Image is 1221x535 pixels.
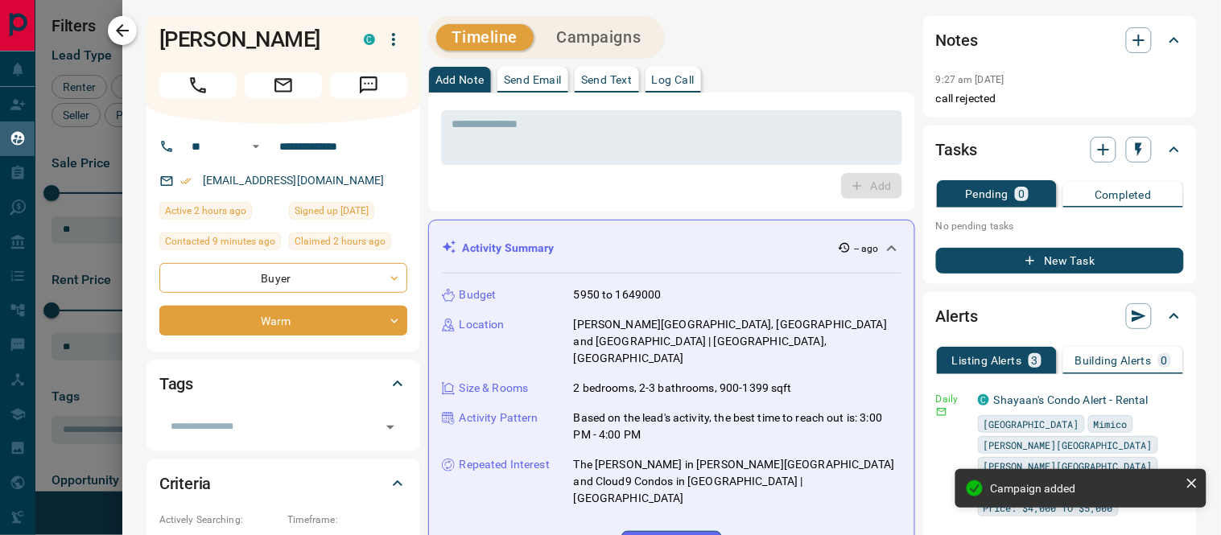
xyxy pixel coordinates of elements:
[1032,355,1038,366] p: 3
[952,355,1022,366] p: Listing Alerts
[1095,189,1152,200] p: Completed
[936,27,978,53] h2: Notes
[936,248,1184,274] button: New Task
[289,233,407,255] div: Wed Aug 13 2025
[460,380,529,397] p: Size & Rooms
[936,74,1004,85] p: 9:27 am [DATE]
[991,482,1179,495] div: Campaign added
[159,306,407,335] div: Warm
[994,393,1149,406] a: Shayaan's Condo Alert - Rental
[165,233,275,249] span: Contacted 9 minutes ago
[965,188,1009,200] p: Pending
[936,297,1184,335] div: Alerts
[165,203,246,219] span: Active 2 hours ago
[574,286,662,303] p: 5950 to 1649000
[180,175,192,187] svg: Email Verified
[574,380,792,397] p: 2 bedrooms, 2-3 bathrooms, 900-1399 sqft
[460,456,550,473] p: Repeated Interest
[442,233,901,263] div: Activity Summary-- ago
[936,214,1184,238] p: No pending tasks
[574,316,901,367] p: [PERSON_NAME][GEOGRAPHIC_DATA], [GEOGRAPHIC_DATA] and [GEOGRAPHIC_DATA] | [GEOGRAPHIC_DATA], [GEO...
[574,456,901,507] p: The [PERSON_NAME] in [PERSON_NAME][GEOGRAPHIC_DATA] and Cloud9 Condos in [GEOGRAPHIC_DATA] | [GEO...
[435,74,485,85] p: Add Note
[159,464,407,503] div: Criteria
[1018,188,1025,200] p: 0
[936,130,1184,169] div: Tasks
[581,74,633,85] p: Send Text
[540,24,657,51] button: Campaigns
[159,202,281,224] div: Wed Aug 13 2025
[984,416,1079,432] span: [GEOGRAPHIC_DATA]
[159,27,340,52] h1: [PERSON_NAME]
[364,34,375,45] div: condos.ca
[246,137,266,156] button: Open
[287,512,407,527] p: Timeframe:
[936,406,947,418] svg: Email
[936,392,968,406] p: Daily
[379,416,402,438] button: Open
[159,233,281,255] div: Wed Aug 13 2025
[984,458,1153,474] span: [PERSON_NAME][GEOGRAPHIC_DATA]
[936,21,1184,60] div: Notes
[504,74,562,85] p: Send Email
[289,202,407,224] div: Sat Aug 09 2025
[463,240,555,257] p: Activity Summary
[159,371,193,397] h2: Tags
[984,437,1153,453] span: [PERSON_NAME][GEOGRAPHIC_DATA]
[936,303,978,329] h2: Alerts
[159,512,279,527] p: Actively Searching:
[159,263,407,293] div: Buyer
[574,409,901,443] p: Based on the lead's activity, the best time to reach out is: 3:00 PM - 4:00 PM
[159,364,407,403] div: Tags
[936,137,977,163] h2: Tasks
[460,316,505,333] p: Location
[460,286,497,303] p: Budget
[1161,355,1168,366] p: 0
[436,24,534,51] button: Timeline
[1094,416,1128,432] span: Mimico
[652,74,695,85] p: Log Call
[203,174,385,187] a: [EMAIL_ADDRESS][DOMAIN_NAME]
[1075,355,1152,366] p: Building Alerts
[936,90,1184,107] p: call rejected
[460,409,538,426] p: Activity Pattern
[295,233,386,249] span: Claimed 2 hours ago
[330,72,407,98] span: Message
[159,471,212,496] h2: Criteria
[978,394,989,405] div: condos.ca
[159,72,237,98] span: Call
[854,241,879,256] p: -- ago
[295,203,369,219] span: Signed up [DATE]
[245,72,322,98] span: Email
